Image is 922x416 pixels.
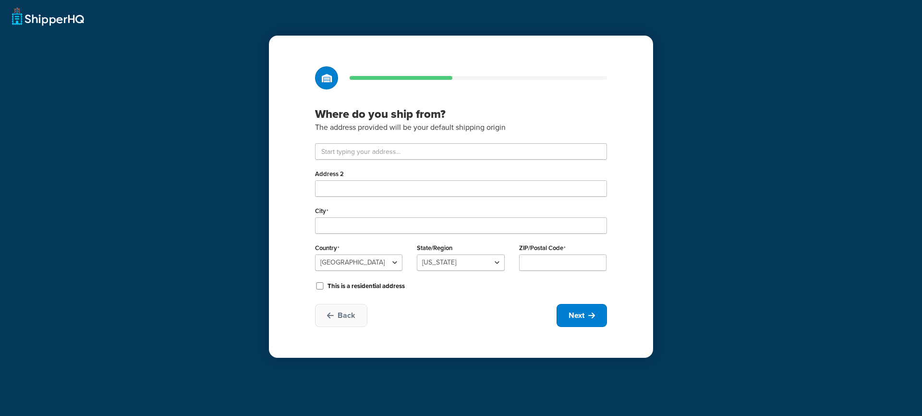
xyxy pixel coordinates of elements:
[315,170,344,177] label: Address 2
[519,244,566,252] label: ZIP/Postal Code
[328,282,405,290] label: This is a residential address
[338,310,355,321] span: Back
[315,244,340,252] label: Country
[569,310,584,321] span: Next
[315,304,367,327] button: Back
[417,244,452,252] label: State/Region
[315,107,607,121] h3: Where do you ship from?
[315,143,607,160] input: Start typing your address...
[315,121,607,134] p: The address provided will be your default shipping origin
[557,304,607,327] button: Next
[315,207,328,215] label: City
